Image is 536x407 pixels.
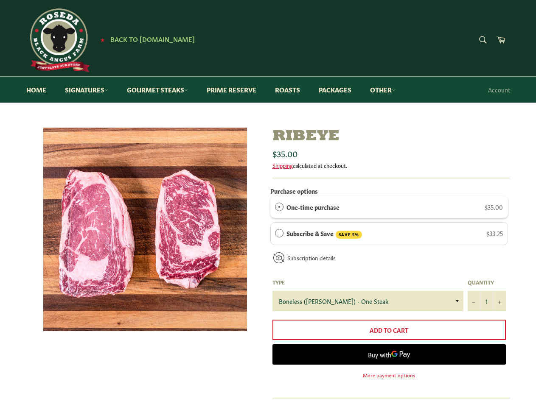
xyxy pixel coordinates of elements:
a: Home [18,77,55,103]
span: Add to Cart [370,326,408,334]
a: Subscription details [287,254,336,262]
div: One-time purchase [275,202,283,212]
a: Prime Reserve [198,77,265,103]
label: Quantity [468,279,506,286]
button: Increase item quantity by one [493,291,506,311]
a: Packages [310,77,360,103]
span: $35.00 [272,147,297,159]
a: Account [484,77,514,102]
span: SAVE 5% [336,231,362,239]
label: Type [272,279,463,286]
a: Roasts [267,77,309,103]
a: Shipping [272,161,293,169]
a: ★ Back to [DOMAIN_NAME] [96,36,195,43]
img: Ribeye [43,128,247,331]
img: Roseda Beef [26,8,90,72]
button: Add to Cart [272,320,506,340]
a: More payment options [272,371,506,379]
span: $33.25 [486,229,503,237]
a: Gourmet Steaks [118,77,196,103]
span: ★ [100,36,105,43]
h1: Ribeye [272,128,510,146]
label: Purchase options [270,187,318,195]
span: Back to [DOMAIN_NAME] [110,34,195,43]
div: calculated at checkout. [272,162,510,169]
label: One-time purchase [286,202,340,212]
span: $35.00 [485,203,503,211]
button: Reduce item quantity by one [468,291,480,311]
label: Subscribe & Save [286,229,362,239]
a: Signatures [56,77,117,103]
a: Other [362,77,404,103]
div: Subscribe & Save [275,229,283,238]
